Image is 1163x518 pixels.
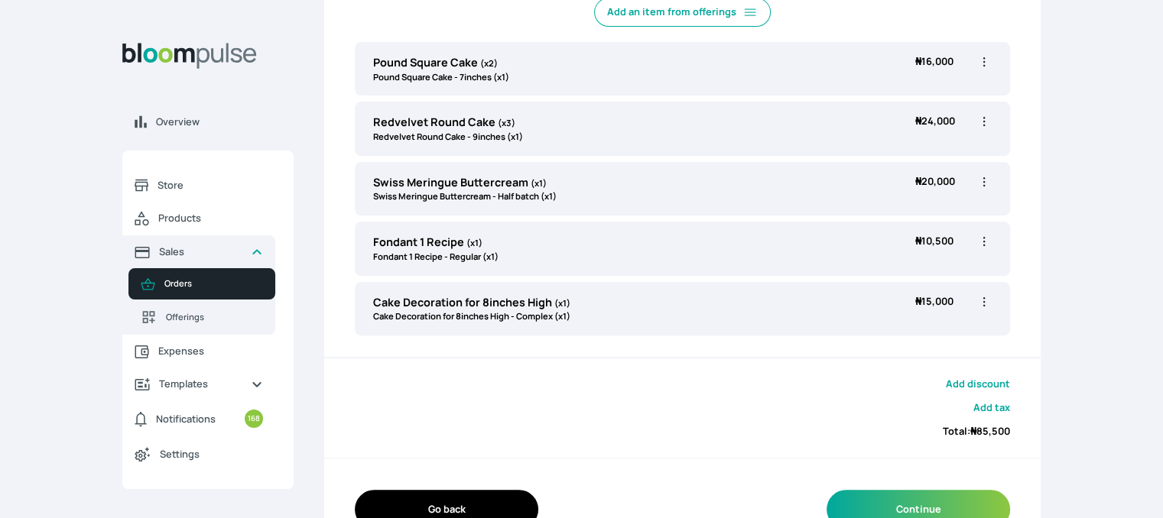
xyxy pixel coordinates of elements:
[531,177,547,189] span: (x1)
[554,297,570,309] span: (x1)
[122,202,275,235] a: Products
[915,114,921,128] span: ₦
[480,57,498,69] span: (x2)
[122,105,294,138] a: Overview
[915,114,955,128] span: 24,000
[915,174,921,188] span: ₦
[915,54,921,68] span: ₦
[915,174,955,188] span: 20,000
[156,412,216,426] span: Notifications
[915,294,953,308] span: 15,000
[373,131,523,144] p: Redvelvet Round Cake - 9inches (x1)
[915,294,921,308] span: ₦
[158,211,263,225] span: Products
[973,400,1010,415] button: Add tax
[128,299,275,335] a: Offerings
[373,114,523,131] p: Redvelvet Round Cake
[166,311,263,324] span: Offerings
[373,234,499,251] p: Fondant 1 Recipe
[156,115,281,129] span: Overview
[373,251,499,264] p: Fondant 1 Recipe - Regular (x1)
[122,169,275,202] a: Store
[159,377,239,391] span: Templates
[158,178,263,193] span: Store
[122,235,275,268] a: Sales
[159,244,239,259] span: Sales
[164,277,263,290] span: Orders
[373,54,509,71] p: Pound Square Cake
[943,424,1010,439] span: Total:
[373,71,509,84] p: Pound Square Cake - 7inches (x1)
[373,310,570,323] p: Cake Decoration for 8inches High - Complex (x1)
[128,268,275,299] a: Orders
[915,54,953,68] span: 16,000
[373,174,557,191] p: Swiss Meringue Buttercream
[466,237,482,248] span: (x1)
[122,437,275,471] a: Settings
[970,424,1010,438] span: 85,500
[122,400,275,437] a: Notifications168
[122,367,275,400] a: Templates
[373,190,557,203] p: Swiss Meringue Buttercream - Half batch (x1)
[915,234,921,248] span: ₦
[373,294,570,311] p: Cake Decoration for 8inches High
[245,410,263,428] small: 168
[122,335,275,367] a: Expenses
[946,377,1010,391] button: Add discount
[158,344,263,358] span: Expenses
[970,424,976,438] span: ₦
[915,234,953,248] span: 10,500
[160,447,263,461] span: Settings
[122,43,257,69] img: Bloom Logo
[498,117,515,128] span: (x3)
